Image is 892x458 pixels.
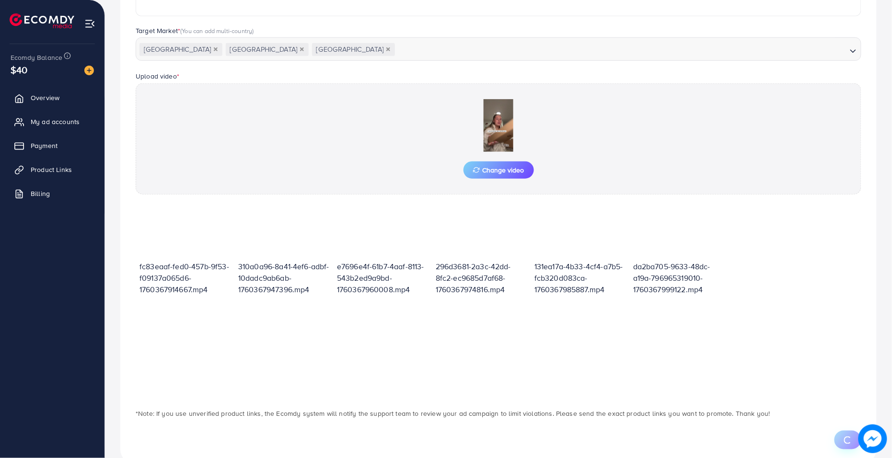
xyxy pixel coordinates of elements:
[213,47,218,52] button: Deselect Germany
[633,261,724,295] p: da2ba705-9633-48dc-a19a-796965319010-1760367999122.mp4
[9,59,29,80] span: $40
[11,53,62,62] span: Ecomdy Balance
[858,424,887,453] img: image
[473,167,524,173] span: Change video
[84,18,95,29] img: menu
[386,47,391,52] button: Deselect Switzerland
[136,26,254,35] label: Target Market
[7,88,97,107] a: Overview
[226,43,309,57] span: [GEOGRAPHIC_DATA]
[300,47,304,52] button: Deselect Austria
[136,37,861,60] div: Search for option
[534,261,626,295] p: 131ea17a-4b33-4cf4-a7b5-fcb320d083ca-1760367985887.mp4
[136,71,179,81] label: Upload video
[7,136,97,155] a: Payment
[31,93,59,103] span: Overview
[31,165,72,174] span: Product Links
[139,43,222,57] span: [GEOGRAPHIC_DATA]
[337,261,428,295] p: e7696e4f-61b7-4aaf-8113-543b2ed9a9bd-1760367960008.mp4
[7,184,97,203] a: Billing
[436,261,527,295] p: 296d3681-2a3c-42dd-8fc2-ec9685d7af68-1760367974816.mp4
[238,261,329,295] p: 310a0a96-8a41-4ef6-adbf-10dadc9ab6ab-1760367947396.mp4
[180,26,254,35] span: (You can add multi-country)
[7,160,97,179] a: Product Links
[396,43,846,57] input: Search for option
[84,66,94,75] img: image
[451,99,546,152] img: Preview Image
[10,13,74,28] img: logo
[136,408,861,419] p: *Note: If you use unverified product links, the Ecomdy system will notify the support team to rev...
[463,161,534,179] button: Change video
[31,141,58,150] span: Payment
[31,189,50,198] span: Billing
[7,112,97,131] a: My ad accounts
[312,43,395,57] span: [GEOGRAPHIC_DATA]
[139,261,231,295] p: fc83eaaf-fed0-457b-9f53-f09137a065d6-1760367914667.mp4
[31,117,80,126] span: My ad accounts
